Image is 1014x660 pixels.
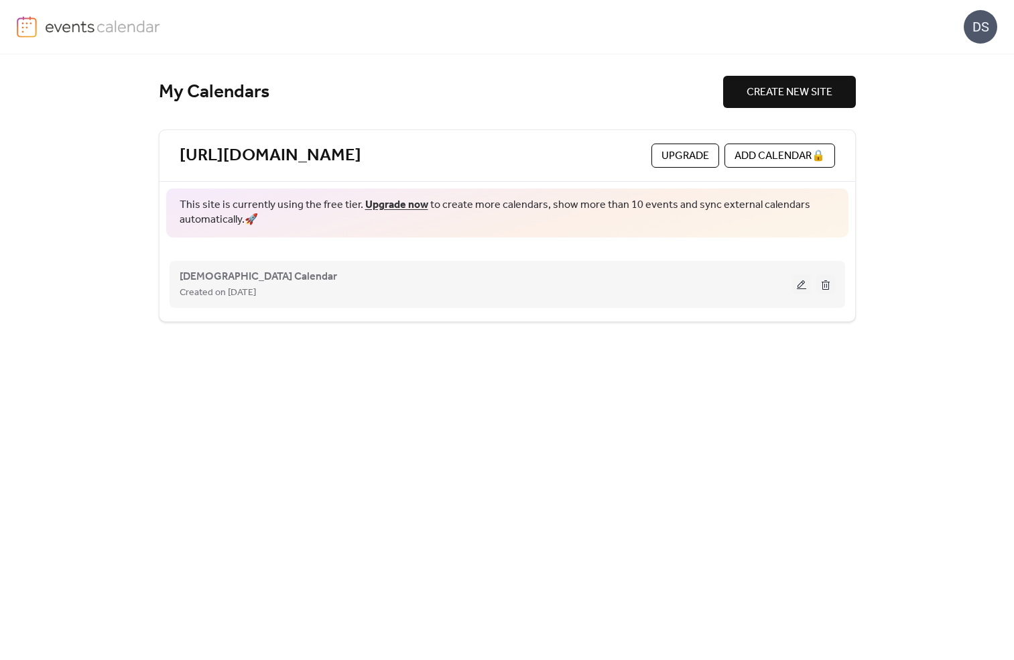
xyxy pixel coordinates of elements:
img: logo-type [45,16,161,36]
span: Upgrade [661,148,709,164]
a: [DEMOGRAPHIC_DATA] Calendar [180,273,337,280]
a: Upgrade now [365,195,428,215]
span: Created on [DATE] [180,285,256,301]
button: Upgrade [651,144,719,168]
span: CREATE NEW SITE [747,85,832,101]
div: My Calendars [159,80,723,104]
span: This site is currently using the free tier. to create more calendars, show more than 10 events an... [180,198,835,228]
button: CREATE NEW SITE [723,76,856,108]
img: logo [17,16,37,38]
a: [URL][DOMAIN_NAME] [180,145,361,167]
div: DS [964,10,997,44]
span: [DEMOGRAPHIC_DATA] Calendar [180,269,337,285]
